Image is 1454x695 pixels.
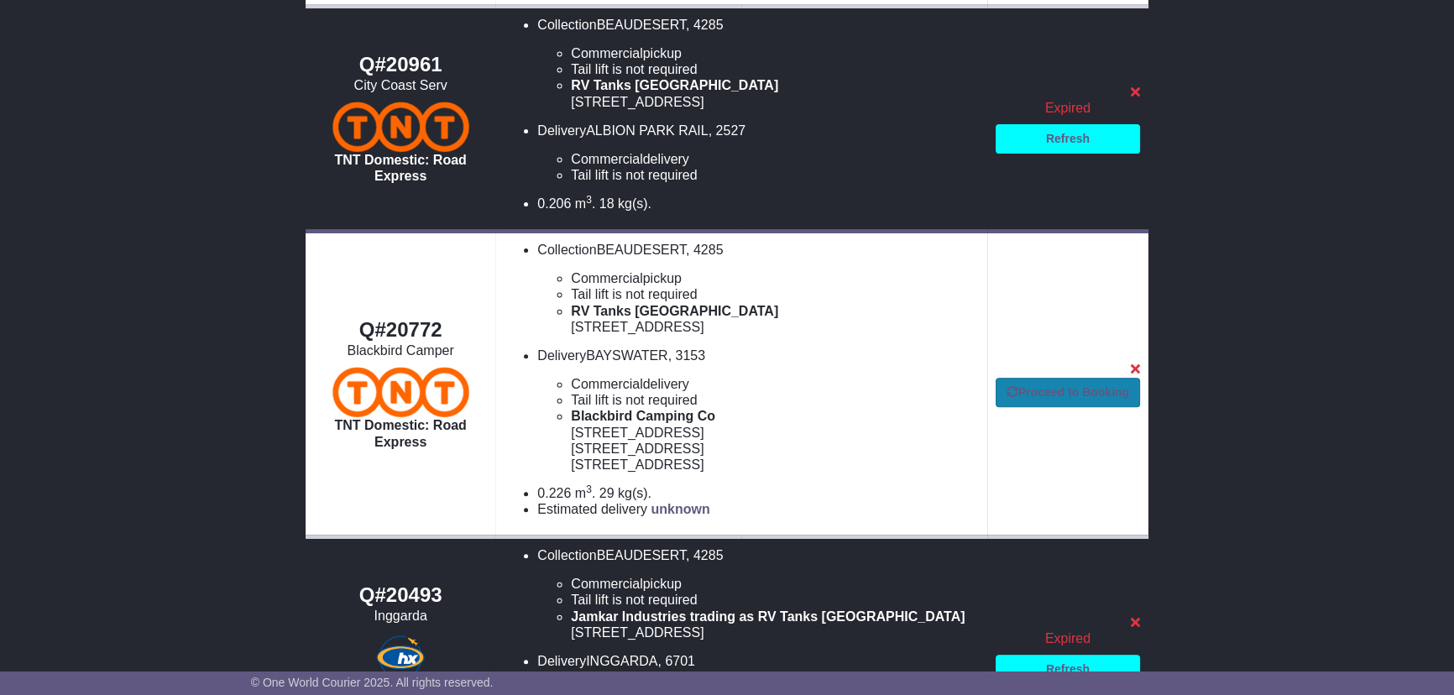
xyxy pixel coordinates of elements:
li: pickup [571,270,978,286]
span: , 2527 [709,123,745,138]
div: Expired [996,100,1140,116]
li: delivery [571,151,978,167]
a: Refresh [996,124,1140,154]
li: pickup [571,576,978,592]
div: [STREET_ADDRESS] [571,457,978,473]
a: Proceed to Booking [996,378,1140,407]
div: Q#20493 [314,583,487,608]
span: , 6701 [657,654,694,668]
span: Commercial [571,46,642,60]
li: Tail lift is not required [571,167,978,183]
div: City Coast Serv [314,77,487,93]
span: 18 [599,196,615,211]
span: kg(s). [618,196,651,211]
div: [STREET_ADDRESS] [571,94,978,110]
span: , 4285 [686,243,723,257]
li: delivery [571,376,978,392]
li: pickup [571,45,978,61]
li: Tail lift is not required [571,286,978,302]
li: Tail lift is not required [571,61,978,77]
span: unknown [651,502,709,516]
div: Q#20772 [314,318,487,342]
span: TNT Domestic: Road Express [334,418,466,448]
span: Commercial [571,271,642,285]
div: Blackbird Camping Co [571,408,978,424]
div: RV Tanks [GEOGRAPHIC_DATA] [571,303,978,319]
sup: 3 [586,194,592,206]
span: BEAUDESERT [597,243,686,257]
img: TNT Domestic: Road Express [332,102,469,152]
div: [STREET_ADDRESS] [571,624,978,640]
span: BAYSWATER [586,348,668,363]
span: Commercial [571,577,642,591]
li: Collection [537,547,978,640]
span: 0.226 [537,486,571,500]
span: ALBION PARK RAIL [586,123,709,138]
div: [STREET_ADDRESS] [571,425,978,441]
li: Delivery [537,347,978,473]
span: Commercial [571,377,642,391]
a: Refresh [996,655,1140,684]
div: Inggarda [314,608,487,624]
span: INGGARDA [586,654,657,668]
div: Blackbird Camper [314,342,487,358]
span: BEAUDESERT [597,548,686,562]
li: Collection [537,17,978,110]
li: Tail lift is not required [571,392,978,408]
li: Estimated delivery [537,501,978,517]
span: TNT Domestic: Road Express [334,153,466,183]
div: [STREET_ADDRESS] [571,441,978,457]
div: RV Tanks [GEOGRAPHIC_DATA] [571,77,978,93]
div: Expired [996,630,1140,646]
span: , 4285 [686,548,723,562]
sup: 3 [586,483,592,495]
span: m . [575,196,595,211]
span: 0.206 [537,196,571,211]
li: Collection [537,242,978,335]
div: Q#20961 [314,53,487,77]
span: 29 [599,486,615,500]
span: m . [575,486,595,500]
li: Delivery [537,123,978,184]
span: © One World Courier 2025. All rights reserved. [251,676,494,689]
li: Tail lift is not required [571,592,978,608]
div: Jamkar Industries trading as RV Tanks [GEOGRAPHIC_DATA] [571,609,978,624]
span: Commercial [571,152,642,166]
span: BEAUDESERT [597,18,686,32]
span: kg(s). [618,486,651,500]
span: , 3153 [668,348,705,363]
img: Hunter Express: Road Express [373,632,428,682]
img: TNT Domestic: Road Express [332,367,469,417]
span: , 4285 [686,18,723,32]
div: [STREET_ADDRESS] [571,319,978,335]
